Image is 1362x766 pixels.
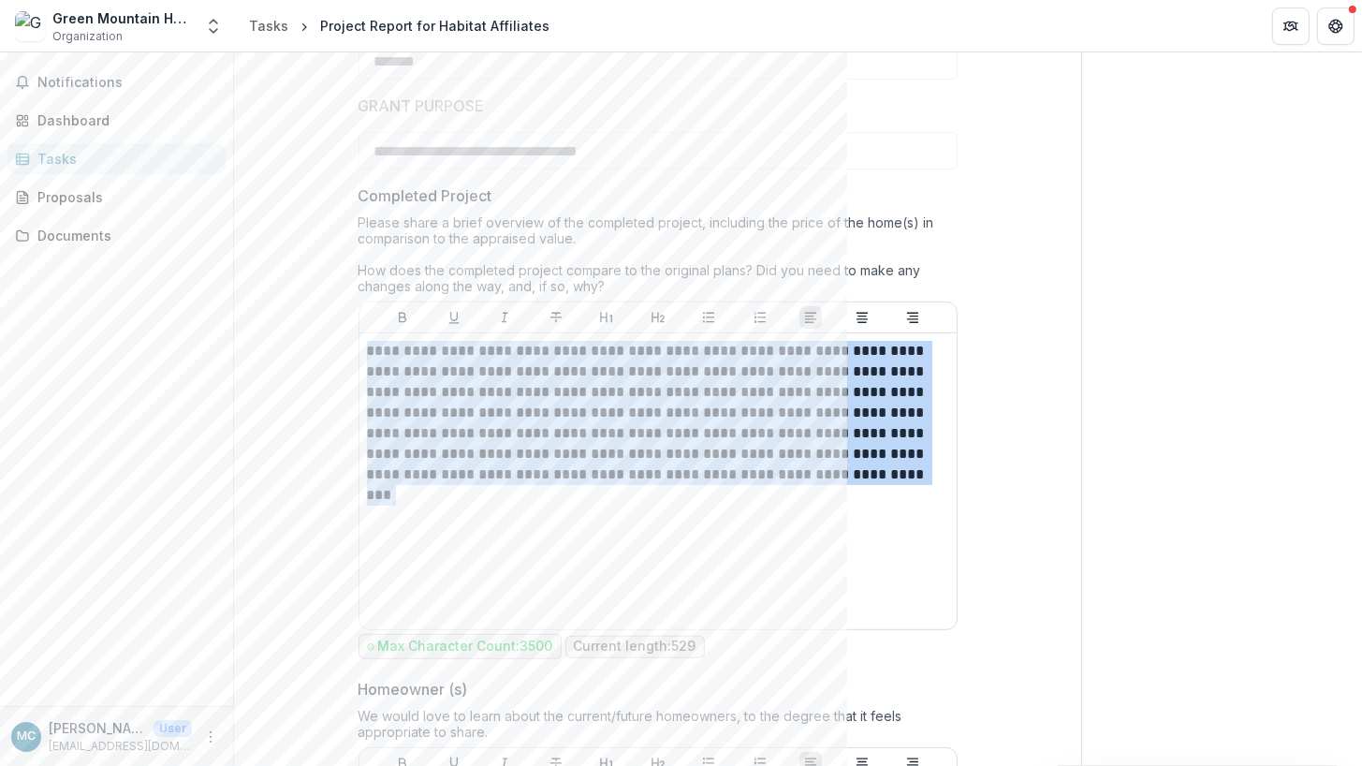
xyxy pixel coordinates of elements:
div: Green Mountain Habitat for Humanity [52,8,193,28]
button: Underline [443,306,465,329]
span: Notifications [37,75,218,91]
p: GRANT PURPOSE [359,95,485,117]
a: Documents [7,220,226,251]
button: Bold [391,306,414,329]
a: Proposals [7,182,226,213]
div: Please share a brief overview of the completed project, including the price of the home(s) in com... [359,214,958,302]
div: Tasks [37,149,211,169]
div: Dashboard [37,110,211,130]
div: Proposals [37,187,211,207]
button: More [199,726,222,748]
div: Project Report for Habitat Affiliates [320,16,549,36]
a: Tasks [7,143,226,174]
button: Align Left [799,306,822,329]
p: User [154,720,192,737]
nav: breadcrumb [242,12,557,39]
button: Notifications [7,67,226,97]
button: Partners [1272,7,1310,45]
button: Align Right [901,306,924,329]
p: [EMAIL_ADDRESS][DOMAIN_NAME] [49,738,192,755]
button: Open entity switcher [200,7,227,45]
button: Italicize [493,306,516,329]
p: Completed Project [359,184,492,207]
a: Tasks [242,12,296,39]
button: Strike [545,306,567,329]
button: Ordered List [749,306,771,329]
button: Align Center [851,306,873,329]
p: Max Character Count: 3500 [378,639,553,655]
button: Bullet List [697,306,720,329]
img: Green Mountain Habitat for Humanity [15,11,45,41]
div: Documents [37,226,211,245]
span: Organization [52,28,123,45]
div: Tasks [249,16,288,36]
div: Mike Chamness [17,730,36,743]
p: Current length: 529 [574,639,696,655]
div: We would love to learn about the current/future homeowners, to the degree that it feels appropria... [359,708,958,747]
p: Homeowner (s) [359,678,468,700]
button: Heading 2 [647,306,669,329]
button: Get Help [1317,7,1355,45]
a: Dashboard [7,105,226,136]
p: [PERSON_NAME] [49,718,146,738]
button: Heading 1 [595,306,618,329]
